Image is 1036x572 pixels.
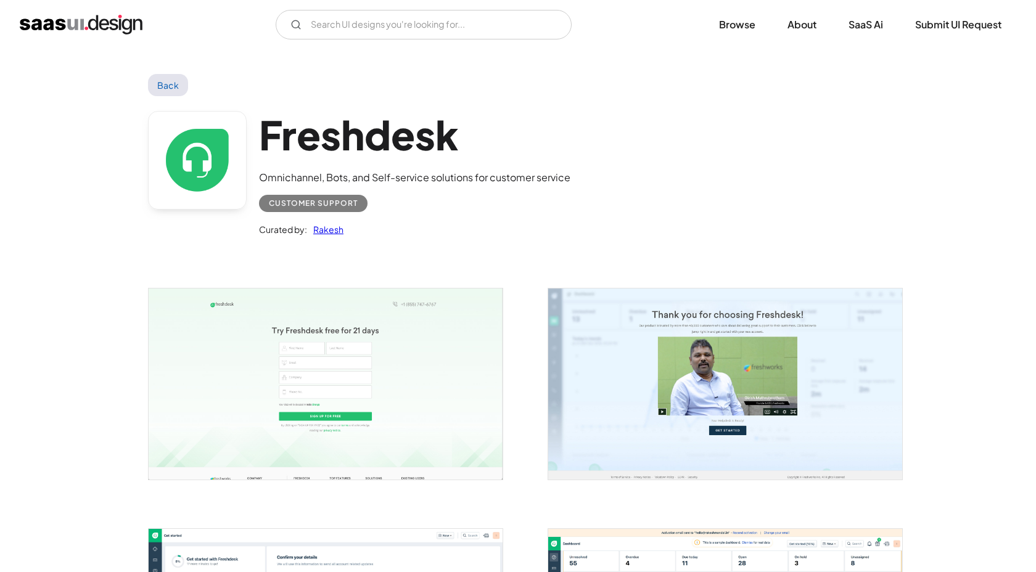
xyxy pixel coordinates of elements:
a: Rakesh [307,222,343,237]
a: SaaS Ai [834,11,898,38]
h1: Freshdesk [259,111,570,158]
div: Curated by: [259,222,307,237]
div: Omnichannel, Bots, and Self-service solutions for customer service [259,170,570,185]
img: 6016ecb520ddac617275aefe_freshdesk-welcome.jpg [548,288,902,479]
input: Search UI designs you're looking for... [276,10,572,39]
img: 6016ecb482f72c48898c28ae_freshdesk-login.jpg [149,288,503,479]
a: About [773,11,831,38]
a: open lightbox [548,288,902,479]
div: Customer Support [269,196,358,211]
form: Email Form [276,10,572,39]
a: Browse [704,11,770,38]
a: Back [148,74,188,96]
a: open lightbox [149,288,503,479]
a: home [20,15,142,35]
a: Submit UI Request [900,11,1016,38]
